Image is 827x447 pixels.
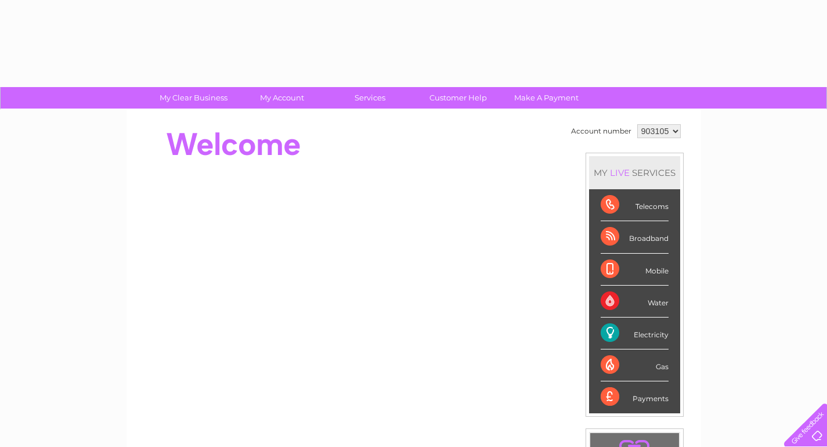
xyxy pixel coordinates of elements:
[568,121,634,141] td: Account number
[601,381,669,413] div: Payments
[601,221,669,253] div: Broadband
[601,318,669,349] div: Electricity
[589,156,680,189] div: MY SERVICES
[601,286,669,318] div: Water
[146,87,241,109] a: My Clear Business
[499,87,594,109] a: Make A Payment
[410,87,506,109] a: Customer Help
[601,254,669,286] div: Mobile
[608,167,632,178] div: LIVE
[234,87,330,109] a: My Account
[601,189,669,221] div: Telecoms
[601,349,669,381] div: Gas
[322,87,418,109] a: Services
